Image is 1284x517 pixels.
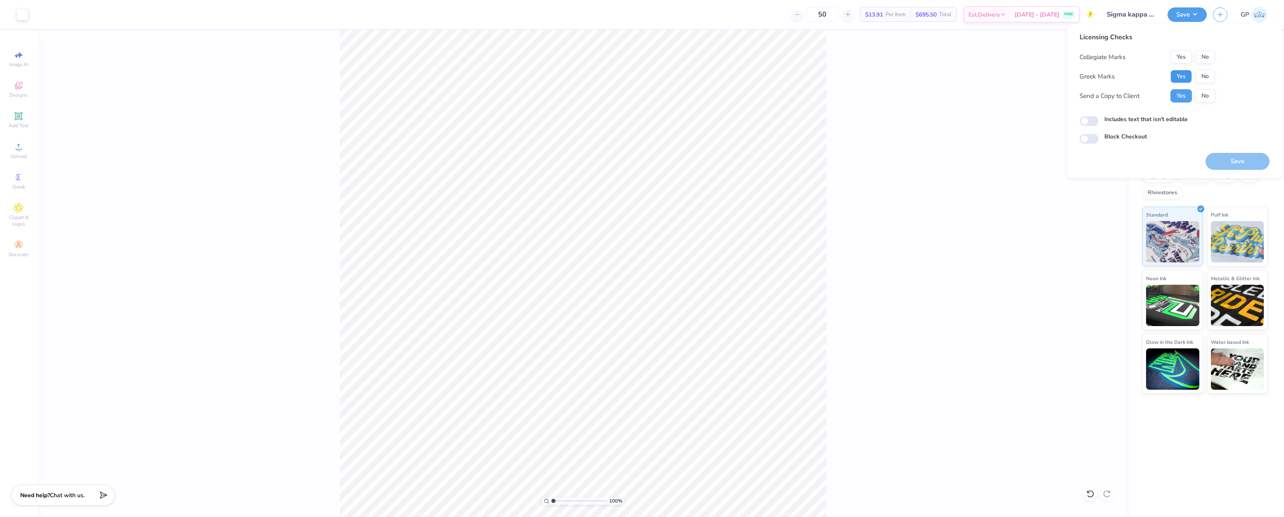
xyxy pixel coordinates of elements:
span: Clipart & logos [4,214,33,227]
img: Metallic & Glitter Ink [1211,285,1264,326]
span: FREE [1064,12,1073,17]
span: Total [939,10,952,19]
img: Water based Ink [1211,348,1264,390]
button: Yes [1170,89,1192,102]
button: Save [1168,7,1207,22]
span: $695.50 [916,10,937,19]
button: No [1195,50,1215,64]
span: Per Item [885,10,906,19]
span: Designs [9,92,28,98]
span: Image AI [9,61,28,68]
span: Chat with us. [50,491,85,499]
span: Upload [10,153,27,160]
button: Yes [1170,70,1192,83]
span: Metallic & Glitter Ink [1211,274,1260,283]
label: Block Checkout [1104,132,1147,141]
span: GP [1241,10,1249,19]
img: Glow in the Dark Ink [1146,348,1199,390]
img: Neon Ink [1146,285,1199,326]
div: Licensing Checks [1080,32,1215,42]
input: Untitled Design [1101,6,1161,23]
img: Germaine Penalosa [1251,7,1267,23]
label: Includes text that isn't editable [1104,115,1188,124]
span: Glow in the Dark Ink [1146,338,1193,346]
span: [DATE] - [DATE] [1015,10,1059,19]
input: – – [806,7,838,22]
span: 100 % [609,497,622,505]
span: Standard [1146,210,1168,219]
div: Send a Copy to Client [1080,91,1139,101]
div: Greek Marks [1080,72,1115,81]
span: Water based Ink [1211,338,1249,346]
a: GP [1241,7,1267,23]
button: Yes [1170,50,1192,64]
strong: Need help? [20,491,50,499]
span: $13.91 [865,10,883,19]
div: Rhinestones [1142,187,1182,199]
span: Neon Ink [1146,274,1166,283]
button: No [1195,89,1215,102]
div: Collegiate Marks [1080,52,1125,62]
img: Standard [1146,221,1199,262]
span: Greek [12,183,25,190]
span: Decorate [9,251,28,258]
button: No [1195,70,1215,83]
span: Puff Ink [1211,210,1228,219]
span: Add Text [9,122,28,129]
img: Puff Ink [1211,221,1264,262]
span: Est. Delivery [968,10,1000,19]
